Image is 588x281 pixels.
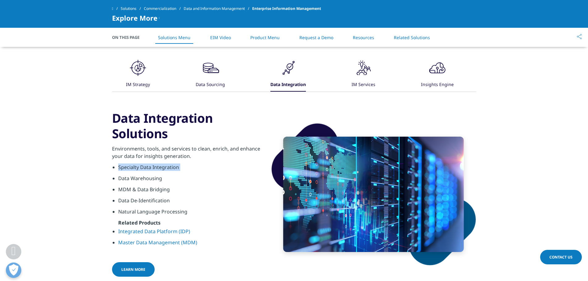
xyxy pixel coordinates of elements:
span: Contact Us [549,254,573,260]
div: Data Sourcing [196,78,225,92]
span: Learn More [121,267,145,272]
div: IM Services [352,78,375,92]
button: Data Sourcing [195,59,225,92]
h3: Data Integration Solutions [112,110,262,141]
a: Resources [353,35,374,40]
a: Request a Demo [299,35,333,40]
li: MDM & Data Bridging [118,186,262,197]
a: Product Menu [250,35,280,40]
strong: Related Products [118,219,161,226]
li: Data Warehousing [118,175,262,186]
button: IM Strategy [125,59,150,92]
p: Environments, tools, and services to clean, enrich, and enhance your data for insights generation. [112,145,262,163]
a: Solutions [121,3,144,14]
div: Insights Engine [421,78,454,92]
a: Commercialization [144,3,184,14]
div: Data Integration [270,78,306,92]
a: Data and Information Management [184,3,252,14]
a: Contact Us [540,250,582,264]
li: Natural Language Processing [118,208,262,219]
a: EIM Video [210,35,231,40]
span: On This Page [112,34,146,40]
button: Insights Engine [420,59,454,92]
li: Specialty Data Integration [118,163,262,175]
span: Enterprise Information Management [252,3,321,14]
a: Related Solutions [394,35,430,40]
a: Solutions Menu [158,35,190,40]
a: Integrated Data Platform (IDP) [118,228,190,235]
button: Abrir preferencias [6,262,21,278]
a: Master Data Management (MDM) [118,239,197,246]
span: Explore More [112,14,157,22]
li: Data De-Identification [118,197,262,208]
div: IM Strategy [126,78,150,92]
button: IM Services [351,59,375,92]
img: shape-1.png [271,123,476,266]
button: Data Integration [269,59,306,92]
